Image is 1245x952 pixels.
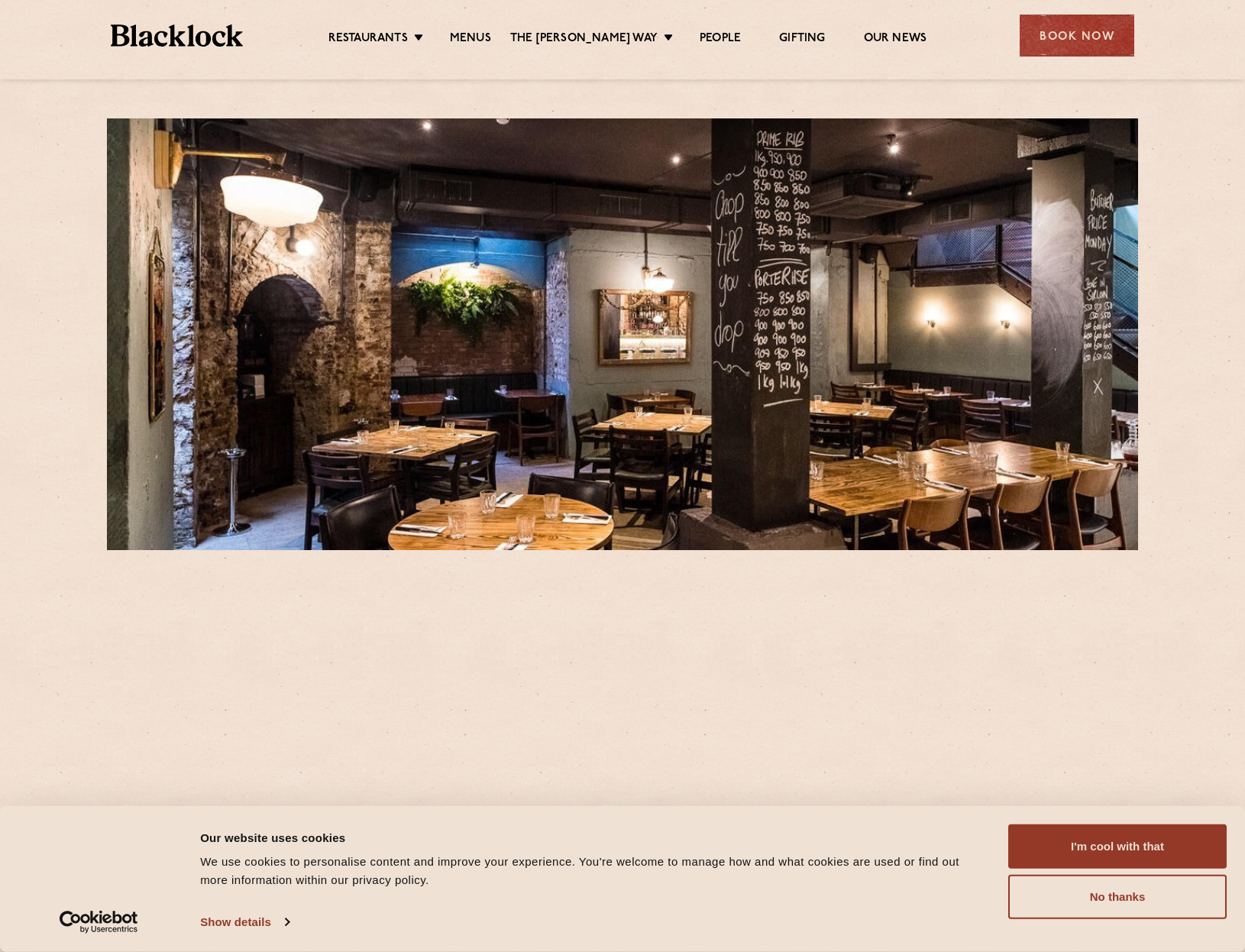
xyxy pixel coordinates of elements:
[510,31,658,48] a: The [PERSON_NAME] Way
[779,31,825,48] a: Gifting
[32,911,166,934] a: Usercentrics Cookiebot - opens in a new window
[1008,824,1227,869] button: I'm cool with that
[200,853,974,889] div: We use cookies to personalise content and improve your experience. You're welcome to manage how a...
[328,31,408,48] a: Restaurants
[111,24,243,47] img: BL_Textured_Logo-footer-cropped.svg
[864,31,927,48] a: Our News
[200,828,974,847] div: Our website uses cookies
[1008,875,1227,919] button: No thanks
[450,31,491,48] a: Menus
[1020,15,1134,57] div: Book Now
[700,31,741,48] a: People
[200,911,289,934] a: Show details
